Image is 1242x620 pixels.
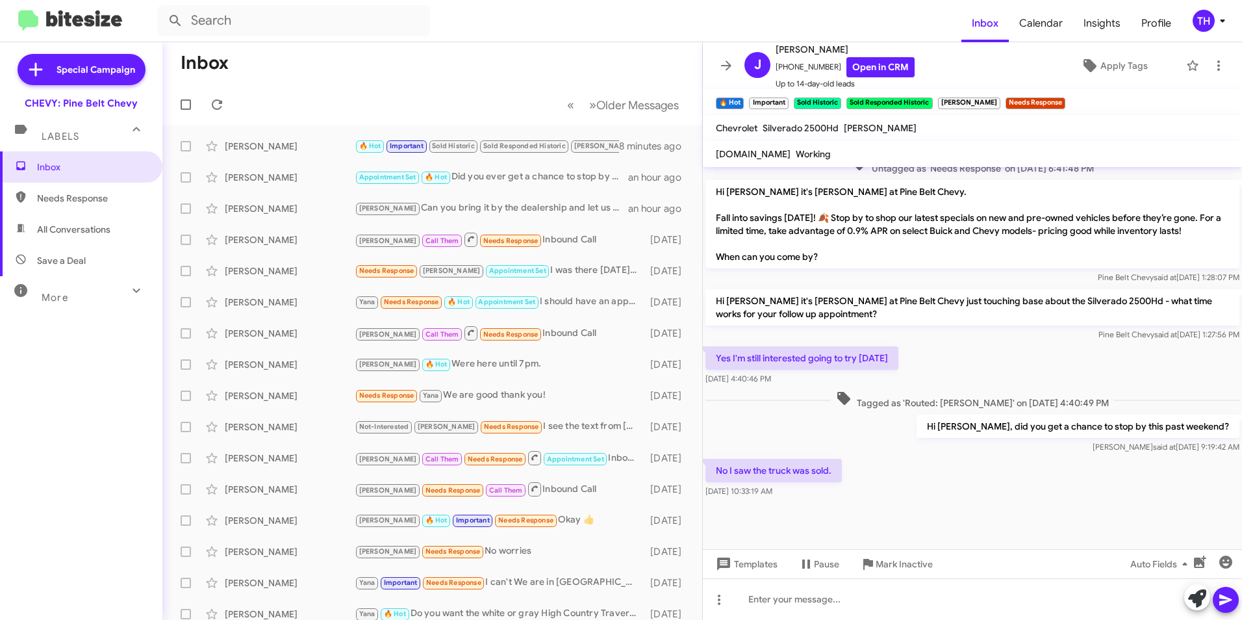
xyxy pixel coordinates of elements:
[355,294,644,309] div: I should have an appointment for [DATE] set!
[628,171,692,184] div: an hour ago
[425,547,481,556] span: Needs Response
[225,358,355,371] div: [PERSON_NAME]
[776,42,915,57] span: [PERSON_NAME]
[359,610,375,618] span: Yana
[359,204,417,213] span: [PERSON_NAME]
[42,292,68,304] span: More
[619,140,692,153] div: 8 minutes ago
[644,514,692,527] div: [DATE]
[425,237,459,245] span: Call Them
[425,330,459,339] span: Call Them
[713,552,778,576] span: Templates
[1120,552,1203,576] button: Auto Fields
[423,266,481,275] span: [PERSON_NAME]
[644,265,692,278] div: [DATE]
[776,57,915,77] span: [PHONE_NUMBER]
[644,389,692,402] div: [DATE]
[498,516,553,524] span: Needs Response
[432,142,475,150] span: Sold Historic
[425,360,448,368] span: 🔥 Hot
[961,5,1009,42] a: Inbox
[846,97,932,109] small: Sold Responded Historic
[384,298,439,306] span: Needs Response
[567,97,574,113] span: «
[37,254,86,267] span: Save a Deal
[1048,54,1180,77] button: Apply Tags
[355,138,619,153] div: No I saw the truck was sold.
[1098,272,1239,282] span: Pine Belt Chevy [DATE] 1:28:07 PM
[359,298,375,306] span: Yana
[37,161,147,174] span: Inbox
[703,552,788,576] button: Templates
[359,330,417,339] span: [PERSON_NAME]
[796,148,831,160] span: Working
[425,516,448,524] span: 🔥 Hot
[705,486,772,496] span: [DATE] 10:33:19 AM
[359,422,409,431] span: Not-Interested
[705,374,771,383] span: [DATE] 4:40:46 PM
[1093,442,1239,452] span: [PERSON_NAME] [DATE] 9:19:42 AM
[355,357,644,372] div: Were here until 7pm.
[425,486,481,495] span: Needs Response
[1154,329,1177,339] span: said at
[359,516,417,524] span: [PERSON_NAME]
[359,486,417,495] span: [PERSON_NAME]
[1193,10,1215,32] div: TH
[225,140,355,153] div: [PERSON_NAME]
[705,346,898,370] p: Yes I'm still interested going to try [DATE]
[37,223,110,236] span: All Conversations
[225,296,355,309] div: [PERSON_NAME]
[225,233,355,246] div: [PERSON_NAME]
[42,131,79,142] span: Labels
[157,5,430,36] input: Search
[1131,5,1182,42] span: Profile
[355,544,644,559] div: No worries
[426,578,481,587] span: Needs Response
[574,142,632,150] span: [PERSON_NAME]
[355,201,628,216] div: Can you bring it by the dealership and let us appraise it?
[644,452,692,465] div: [DATE]
[1009,5,1073,42] a: Calendar
[1100,54,1148,77] span: Apply Tags
[225,265,355,278] div: [PERSON_NAME]
[425,455,459,463] span: Call Them
[390,142,424,150] span: Important
[844,122,917,134] span: [PERSON_NAME]
[355,450,644,466] div: Inbound Call
[359,360,417,368] span: [PERSON_NAME]
[359,142,381,150] span: 🔥 Hot
[716,148,791,160] span: [DOMAIN_NAME]
[355,388,644,403] div: We are good thank you!
[938,97,1000,109] small: [PERSON_NAME]
[355,231,644,248] div: Inbound Call
[814,552,839,576] span: Pause
[1006,97,1065,109] small: Needs Response
[225,327,355,340] div: [PERSON_NAME]
[716,122,757,134] span: Chevrolet
[225,389,355,402] div: [PERSON_NAME]
[359,578,375,587] span: Yana
[1182,10,1228,32] button: TH
[1073,5,1131,42] a: Insights
[560,92,687,118] nav: Page navigation example
[589,97,596,113] span: »
[359,237,417,245] span: [PERSON_NAME]
[846,57,915,77] a: Open in CRM
[1153,442,1176,452] span: said at
[749,97,788,109] small: Important
[225,420,355,433] div: [PERSON_NAME]
[355,419,644,434] div: I see the text from [DATE] but I didn't see the link
[181,53,229,73] h1: Inbox
[831,391,1114,409] span: Tagged as 'Routed: [PERSON_NAME]' on [DATE] 4:40:49 PM
[754,55,761,75] span: J
[384,610,406,618] span: 🔥 Hot
[581,92,687,118] button: Next
[225,171,355,184] div: [PERSON_NAME]
[456,516,490,524] span: Important
[644,233,692,246] div: [DATE]
[359,391,414,400] span: Needs Response
[644,545,692,558] div: [DATE]
[355,481,644,497] div: Inbound Call
[468,455,523,463] span: Needs Response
